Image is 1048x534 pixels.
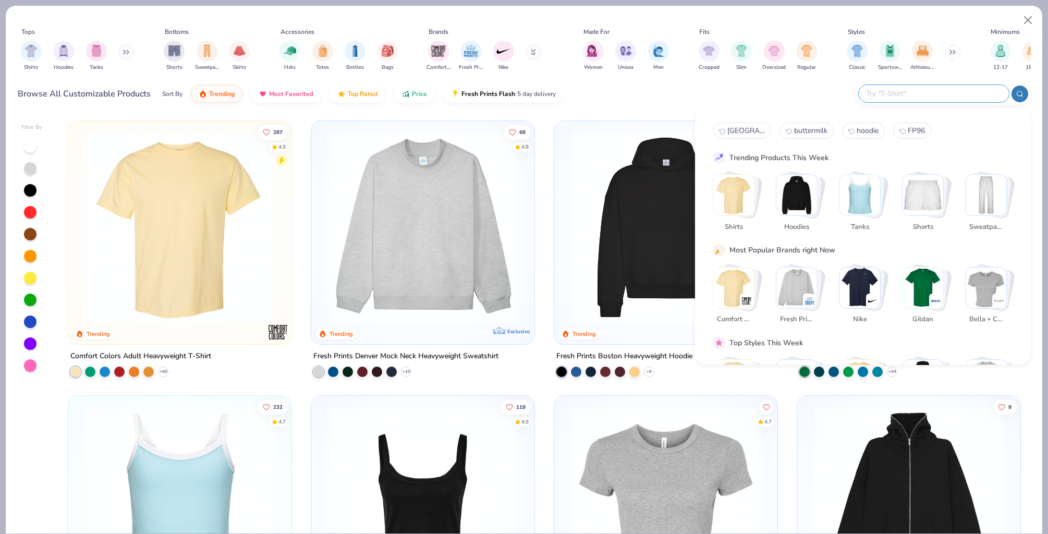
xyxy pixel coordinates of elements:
[713,360,761,422] button: Stack Card Button Classic
[969,314,1003,325] span: Bella + Canvas
[382,45,393,57] img: Bags Image
[257,125,287,139] button: Like
[888,369,896,375] span: + 44
[762,64,786,71] span: Oversized
[312,41,333,71] button: filter button
[842,123,885,139] button: hoodie2
[312,41,333,71] div: filter for Totes
[779,123,834,139] button: buttermilk1
[281,131,483,323] img: e55d29c3-c55d-459c-bfd9-9b1c499ab3c6
[966,268,1006,308] img: Bella + Canvas
[517,88,556,100] span: 5 day delivery
[714,153,724,162] img: trend_line.gif
[762,41,786,71] div: filter for Oversized
[402,369,410,375] span: + 10
[857,126,879,136] span: hoodie
[412,90,427,98] span: Price
[848,27,865,37] div: Styles
[267,322,288,343] img: Comfort Colors logo
[168,45,180,57] img: Shorts Image
[345,41,365,71] button: filter button
[847,41,868,71] button: filter button
[54,64,74,71] span: Hoodies
[278,143,285,151] div: 4.9
[839,360,880,401] img: Athleisure
[902,267,950,329] button: Stack Card Button Gildan
[86,41,107,71] button: filter button
[794,126,827,136] span: buttermilk
[313,350,498,363] div: Fresh Prints Denver Mock Neck Heavyweight Sweatshirt
[714,338,724,348] img: pink_star.gif
[776,360,824,422] button: Stack Card Button Sportswear
[878,41,902,71] button: filter button
[776,267,824,329] button: Stack Card Button Fresh Prints
[25,45,37,57] img: Shirts Image
[713,123,771,139] button: Boston0
[519,129,526,135] span: 68
[965,267,1013,329] button: Stack Card Button Bella + Canvas
[18,88,151,100] div: Browse All Customizable Products
[990,41,1011,71] div: filter for 12-17
[504,125,531,139] button: Like
[776,268,817,308] img: Fresh Prints
[565,131,767,323] img: 91acfc32-fd48-4d6b-bdad-a4c1a30ac3fc
[349,45,361,57] img: Bottles Image
[1026,64,1040,71] span: 18-23
[583,41,604,71] div: filter for Women
[910,64,934,71] span: Athleisure
[443,85,564,103] button: Fresh Prints Flash5 day delivery
[1022,41,1043,71] div: filter for 18-23
[273,129,282,135] span: 287
[994,296,1004,306] img: Bella + Canvas
[713,175,754,215] img: Shirts
[993,400,1017,415] button: Like
[195,41,219,71] button: filter button
[839,174,887,236] button: Stack Card Button Tanks
[53,41,74,71] button: filter button
[79,131,281,323] img: 029b8af0-80e6-406f-9fdc-fdf898547912
[284,45,296,57] img: Hats Image
[648,41,669,71] button: filter button
[618,64,633,71] span: Unisex
[382,64,394,71] span: Bags
[653,45,664,57] img: Men Image
[234,45,246,57] img: Skirts Image
[965,174,1013,236] button: Stack Card Button Sweatpants
[910,41,934,71] div: filter for Athleisure
[377,41,398,71] div: filter for Bags
[893,123,931,139] button: FP963
[713,267,761,329] button: Stack Card Button Comfort Colors
[653,64,664,71] span: Men
[868,296,878,306] img: Nike
[966,175,1006,215] img: Sweatpants
[461,90,515,98] span: Fresh Prints Flash
[584,64,603,71] span: Women
[459,41,483,71] div: filter for Fresh Prints
[195,64,219,71] span: Sweatpants
[21,41,42,71] button: filter button
[521,143,529,151] div: 4.8
[714,246,724,255] img: party_popper.gif
[496,43,511,59] img: Nike Image
[699,41,720,71] button: filter button
[839,267,887,329] button: Stack Card Button Nike
[906,314,940,325] span: Gildan
[426,41,450,71] div: filter for Comfort Colors
[849,64,866,71] span: Classic
[966,360,1006,401] img: Cozy
[764,418,772,426] div: 4.7
[797,64,816,71] span: Regular
[459,64,483,71] span: Fresh Prints
[990,41,1011,71] button: filter button
[731,41,752,71] button: filter button
[805,296,815,306] img: Fresh Prints
[70,350,211,363] div: Comfort Colors Adult Heavyweight T-Shirt
[346,64,364,71] span: Bottles
[717,222,751,233] span: Shirts
[516,405,526,410] span: 119
[727,126,765,136] span: [GEOGRAPHIC_DATA]
[776,360,817,401] img: Sportswear
[713,268,754,308] img: Comfort Colors
[257,400,287,415] button: Like
[493,41,514,71] div: filter for Nike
